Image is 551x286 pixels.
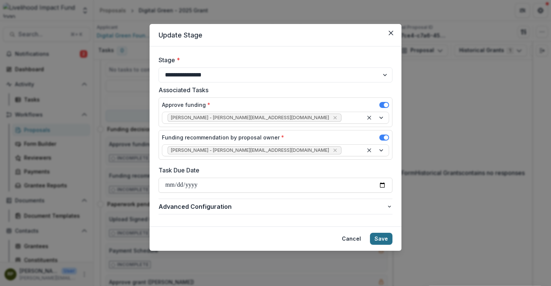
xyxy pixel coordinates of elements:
[162,101,210,109] label: Approve funding
[159,202,386,211] span: Advanced Configuration
[171,115,329,120] span: [PERSON_NAME] - [PERSON_NAME][EMAIL_ADDRESS][DOMAIN_NAME]
[159,85,388,94] label: Associated Tasks
[365,113,374,122] div: Clear selected options
[331,114,339,121] div: Remove Jana Kinsey - jana@lifund.org
[171,148,329,153] span: [PERSON_NAME] - [PERSON_NAME][EMAIL_ADDRESS][DOMAIN_NAME]
[159,199,392,214] button: Advanced Configuration
[159,55,388,64] label: Stage
[385,27,397,39] button: Close
[150,24,401,46] header: Update Stage
[365,146,374,155] div: Clear selected options
[331,147,339,154] div: Remove Rachel Proefke - rachel@lifund.org
[370,233,392,245] button: Save
[162,133,284,141] label: Funding recommendation by proposal owner
[337,233,365,245] button: Cancel
[159,166,388,175] label: Task Due Date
